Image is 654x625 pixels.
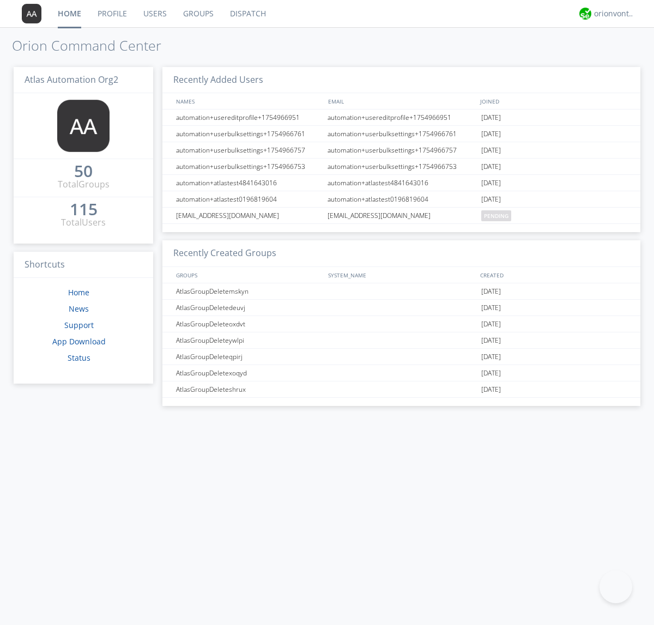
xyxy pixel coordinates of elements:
span: [DATE] [481,381,501,398]
iframe: Toggle Customer Support [599,571,632,603]
div: [EMAIL_ADDRESS][DOMAIN_NAME] [325,208,479,223]
a: AtlasGroupDeleteshrux[DATE] [162,381,640,398]
span: [DATE] [481,191,501,208]
div: automation+atlastest4841643016 [173,175,324,191]
span: [DATE] [481,126,501,142]
span: Atlas Automation Org2 [25,74,118,86]
span: [DATE] [481,175,501,191]
div: orionvontas+atlas+automation+org2 [594,8,635,19]
div: automation+usereditprofile+1754966951 [325,110,479,125]
div: AtlasGroupDeleteshrux [173,381,324,397]
div: AtlasGroupDeletemskyn [173,283,324,299]
a: AtlasGroupDeletexoqyd[DATE] [162,365,640,381]
a: AtlasGroupDeletemskyn[DATE] [162,283,640,300]
div: AtlasGroupDeleteywlpi [173,332,324,348]
span: pending [481,210,511,221]
a: automation+atlastest4841643016automation+atlastest4841643016[DATE] [162,175,640,191]
a: Home [68,287,89,298]
div: NAMES [173,93,323,109]
a: App Download [52,336,106,347]
a: AtlasGroupDeletedeuvj[DATE] [162,300,640,316]
div: automation+userbulksettings+1754966757 [325,142,479,158]
h3: Shortcuts [14,252,153,278]
div: Total Groups [58,178,110,191]
div: [EMAIL_ADDRESS][DOMAIN_NAME] [173,208,324,223]
span: [DATE] [481,365,501,381]
div: automation+usereditprofile+1754966951 [173,110,324,125]
a: 50 [74,166,93,178]
a: automation+userbulksettings+1754966761automation+userbulksettings+1754966761[DATE] [162,126,640,142]
img: 373638.png [22,4,41,23]
span: [DATE] [481,142,501,159]
span: [DATE] [481,159,501,175]
span: [DATE] [481,332,501,349]
div: 50 [74,166,93,177]
div: AtlasGroupDeleteqpirj [173,349,324,365]
div: CREATED [477,267,630,283]
div: automation+userbulksettings+1754966753 [325,159,479,174]
div: AtlasGroupDeleteoxdvt [173,316,324,332]
div: AtlasGroupDeletedeuvj [173,300,324,315]
div: automation+atlastest0196819604 [325,191,479,207]
span: [DATE] [481,300,501,316]
img: 29d36aed6fa347d5a1537e7736e6aa13 [579,8,591,20]
div: JOINED [477,93,630,109]
a: AtlasGroupDeleteqpirj[DATE] [162,349,640,365]
a: Support [64,320,94,330]
span: [DATE] [481,349,501,365]
div: SYSTEM_NAME [325,267,477,283]
div: EMAIL [325,93,477,109]
div: automation+atlastest0196819604 [173,191,324,207]
div: automation+userbulksettings+1754966761 [325,126,479,142]
a: automation+atlastest0196819604automation+atlastest0196819604[DATE] [162,191,640,208]
div: AtlasGroupDeletexoqyd [173,365,324,381]
a: automation+usereditprofile+1754966951automation+usereditprofile+1754966951[DATE] [162,110,640,126]
div: Total Users [61,216,106,229]
a: AtlasGroupDeleteywlpi[DATE] [162,332,640,349]
div: GROUPS [173,267,323,283]
a: [EMAIL_ADDRESS][DOMAIN_NAME][EMAIL_ADDRESS][DOMAIN_NAME]pending [162,208,640,224]
div: automation+atlastest4841643016 [325,175,479,191]
a: 115 [70,204,98,216]
img: 373638.png [57,100,110,152]
a: automation+userbulksettings+1754966757automation+userbulksettings+1754966757[DATE] [162,142,640,159]
h3: Recently Created Groups [162,240,640,267]
h3: Recently Added Users [162,67,640,94]
a: automation+userbulksettings+1754966753automation+userbulksettings+1754966753[DATE] [162,159,640,175]
span: [DATE] [481,283,501,300]
span: [DATE] [481,316,501,332]
span: [DATE] [481,110,501,126]
a: News [69,304,89,314]
a: Status [68,353,90,363]
div: automation+userbulksettings+1754966757 [173,142,324,158]
div: 115 [70,204,98,215]
div: automation+userbulksettings+1754966761 [173,126,324,142]
a: AtlasGroupDeleteoxdvt[DATE] [162,316,640,332]
div: automation+userbulksettings+1754966753 [173,159,324,174]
